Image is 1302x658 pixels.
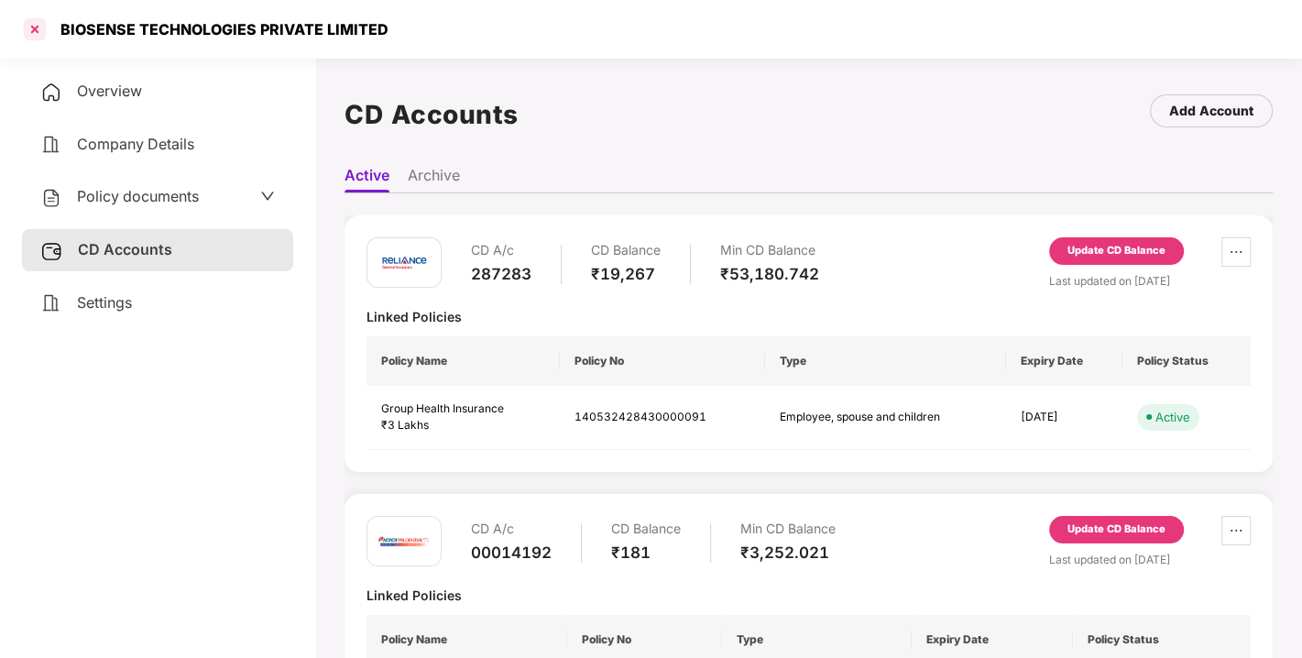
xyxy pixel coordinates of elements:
div: 287283 [471,264,531,284]
li: Active [345,166,389,192]
div: Update CD Balance [1067,243,1165,259]
span: Settings [77,293,132,312]
div: CD Balance [611,516,681,543]
div: Group Health Insurance [381,400,545,418]
div: ₹181 [611,543,681,563]
th: Policy Status [1122,336,1251,386]
div: 00014192 [471,543,552,563]
button: ellipsis [1221,237,1251,267]
div: Linked Policies [367,587,1251,604]
div: ₹3,252.021 [740,543,836,563]
span: ₹3 Lakhs [381,418,429,432]
div: CD Balance [591,237,661,264]
span: down [260,189,275,203]
img: svg+xml;base64,PHN2ZyB4bWxucz0iaHR0cDovL3d3dy53My5vcmcvMjAwMC9zdmciIHdpZHRoPSIyNCIgaGVpZ2h0PSIyNC... [40,82,62,104]
div: Linked Policies [367,308,1251,325]
span: ellipsis [1222,245,1250,259]
img: svg+xml;base64,PHN2ZyB4bWxucz0iaHR0cDovL3d3dy53My5vcmcvMjAwMC9zdmciIHdpZHRoPSIyNCIgaGVpZ2h0PSIyNC... [40,134,62,156]
div: Min CD Balance [720,237,819,264]
div: Update CD Balance [1067,521,1165,538]
div: Last updated on [DATE] [1049,551,1251,568]
img: svg+xml;base64,PHN2ZyB4bWxucz0iaHR0cDovL3d3dy53My5vcmcvMjAwMC9zdmciIHdpZHRoPSIyNCIgaGVpZ2h0PSIyNC... [40,292,62,314]
span: ellipsis [1222,523,1250,538]
div: CD A/c [471,237,531,264]
button: ellipsis [1221,516,1251,545]
td: 140532428430000091 [560,386,765,451]
div: Min CD Balance [740,516,836,543]
div: Active [1155,408,1190,426]
img: svg+xml;base64,PHN2ZyB3aWR0aD0iMjUiIGhlaWdodD0iMjQiIHZpZXdCb3g9IjAgMCAyNSAyNCIgZmlsbD0ibm9uZSIgeG... [40,240,63,262]
img: iciciprud.png [377,514,432,569]
th: Expiry Date [1006,336,1122,386]
span: CD Accounts [78,240,172,258]
td: [DATE] [1006,386,1122,451]
img: svg+xml;base64,PHN2ZyB4bWxucz0iaHR0cDovL3d3dy53My5vcmcvMjAwMC9zdmciIHdpZHRoPSIyNCIgaGVpZ2h0PSIyNC... [40,187,62,209]
span: Policy documents [77,187,199,205]
li: Archive [408,166,460,192]
th: Policy Name [367,336,560,386]
div: Add Account [1169,101,1253,121]
div: ₹19,267 [591,264,661,284]
span: Overview [77,82,142,100]
div: CD A/c [471,516,552,543]
div: Employee, spouse and children [780,409,981,426]
th: Policy No [560,336,765,386]
h1: CD Accounts [345,94,519,135]
div: BIOSENSE TECHNOLOGIES PRIVATE LIMITED [49,20,388,38]
div: ₹53,180.742 [720,264,819,284]
th: Type [765,336,1006,386]
img: rgi.png [377,251,432,274]
span: Company Details [77,135,194,153]
div: Last updated on [DATE] [1049,272,1251,290]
